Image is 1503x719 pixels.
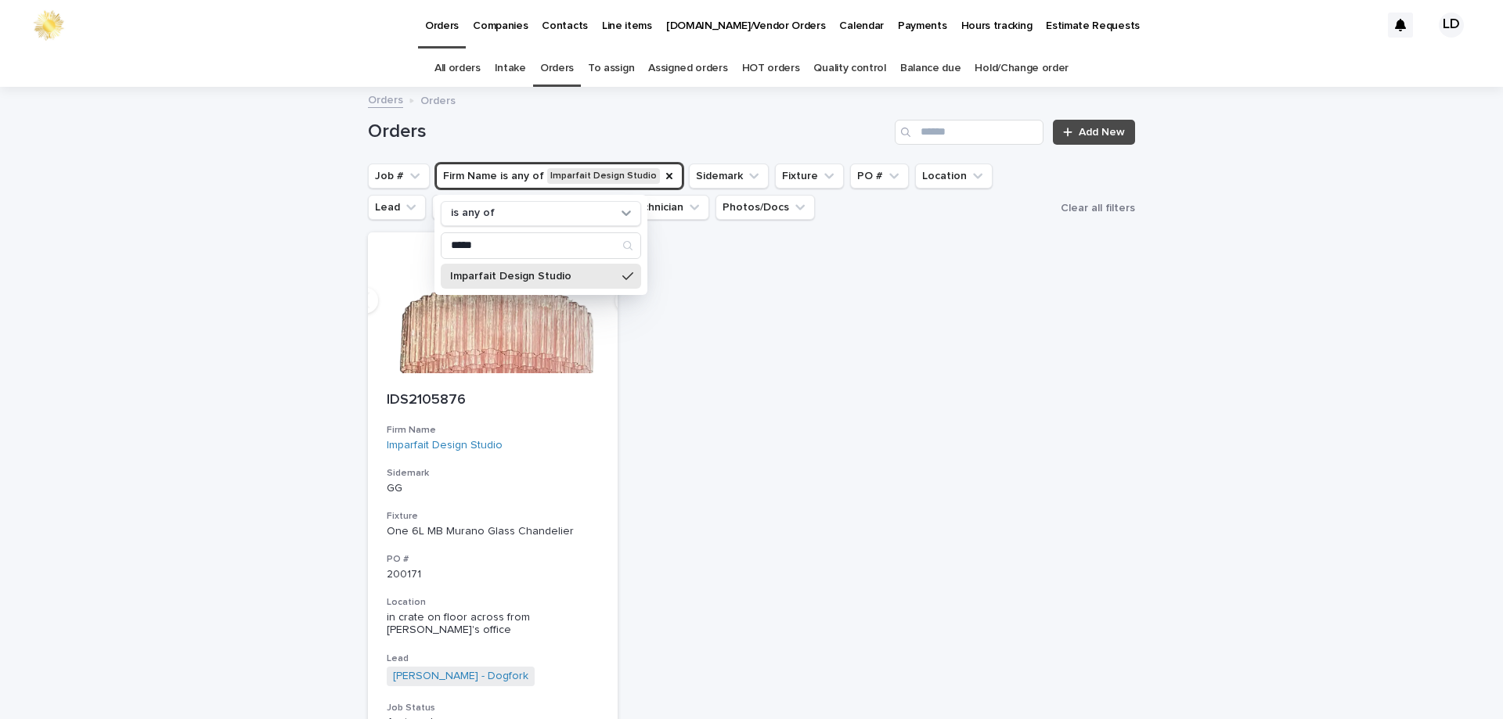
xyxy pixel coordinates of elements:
[540,50,574,87] a: Orders
[387,553,599,566] h3: PO #
[495,50,526,87] a: Intake
[432,195,521,220] button: Job Status
[387,596,599,609] h3: Location
[387,424,599,437] h3: Firm Name
[368,195,426,220] button: Lead
[387,392,599,409] p: IDS2105876
[588,50,634,87] a: To assign
[387,467,599,480] h3: Sidemark
[387,510,599,523] h3: Fixture
[31,9,66,41] img: 0ffKfDbyRa2Iv8hnaAqg
[1439,13,1464,38] div: LD
[900,50,961,87] a: Balance due
[689,164,769,189] button: Sidemark
[1054,196,1135,220] button: Clear all filters
[441,232,641,259] div: Search
[648,50,727,87] a: Assigned orders
[775,164,844,189] button: Fixture
[387,439,503,452] a: Imparfait Design Studio
[450,271,616,282] p: Imparfait Design Studio
[895,120,1043,145] input: Search
[387,702,599,714] h3: Job Status
[387,482,599,495] p: GG
[442,233,640,258] input: Search
[622,195,709,220] button: Technician
[813,50,885,87] a: Quality control
[451,207,495,220] p: is any of
[742,50,800,87] a: HOT orders
[915,164,993,189] button: Location
[368,90,403,108] a: Orders
[434,50,481,87] a: All orders
[393,670,528,683] a: [PERSON_NAME] - Dogfork
[436,164,683,189] button: Firm Name
[368,120,888,143] h1: Orders
[387,652,599,665] h3: Lead
[420,91,456,108] p: Orders
[368,164,430,189] button: Job #
[850,164,909,189] button: PO #
[715,195,815,220] button: Photos/Docs
[975,50,1069,87] a: Hold/Change order
[1079,127,1125,138] span: Add New
[1061,203,1135,214] span: Clear all filters
[387,568,599,581] p: 200171
[1053,120,1135,145] a: Add New
[387,611,599,638] p: in crate on floor across from [PERSON_NAME]'s office
[387,525,599,538] div: One 6L MB Murano Glass Chandelier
